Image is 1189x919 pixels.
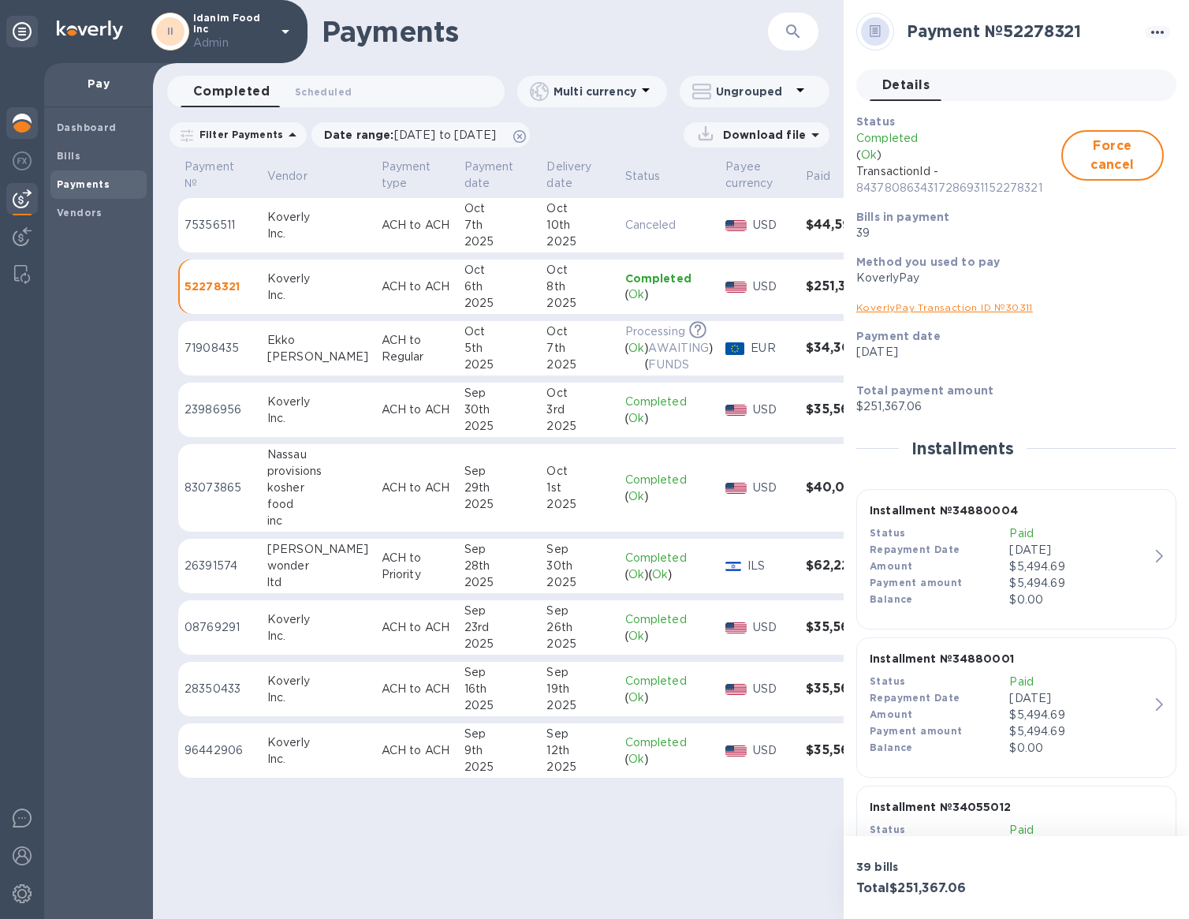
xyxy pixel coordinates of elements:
[546,323,612,340] div: Oct
[861,147,877,163] p: Ok
[753,278,793,295] p: USD
[725,159,773,192] p: Payee currency
[382,480,452,496] p: ACH to ACH
[856,344,1164,361] p: [DATE]
[856,384,993,397] b: Total payment amount
[546,664,612,681] div: Sep
[1009,592,1149,608] p: $0.00
[856,330,941,342] b: Payment date
[267,168,328,185] span: Vendor
[625,217,714,233] p: Canceled
[267,209,369,226] div: Koverly
[806,402,885,417] h3: $35,564.54
[464,726,535,742] div: Sep
[546,726,612,742] div: Sep
[267,332,369,349] div: Ekko
[382,619,452,636] p: ACH to ACH
[628,340,644,373] p: Ok
[267,628,369,644] div: Inc.
[184,340,255,357] p: 71908435
[546,619,612,636] div: 26th
[184,480,255,496] p: 83073865
[464,418,535,435] div: 2025
[464,636,535,652] div: 2025
[464,159,514,192] p: Payment date
[546,759,612,775] div: 2025
[193,13,272,51] p: Idanim Food Inc
[806,341,885,356] h3: $34,301.26
[546,295,612,312] div: 2025
[464,323,535,340] div: Oct
[725,405,747,416] img: USD
[546,418,612,435] div: 2025
[1009,674,1149,690] p: Paid
[464,262,535,278] div: Oct
[382,159,431,192] p: Payment type
[882,74,930,96] span: Details
[267,541,369,558] div: [PERSON_NAME]
[267,689,369,706] div: Inc.
[464,340,535,357] div: 5th
[725,282,747,293] img: USD
[546,217,612,233] div: 10th
[625,611,714,628] p: Completed
[725,622,747,633] img: USD
[856,163,1061,196] p: TransactionId -
[625,751,714,768] div: ( )
[267,287,369,304] div: Inc.
[806,558,885,573] h3: $62,221.59
[870,504,1018,517] b: Installment № 34880004
[464,233,535,250] div: 2025
[464,558,535,574] div: 28th
[546,385,612,402] div: Oct
[193,80,270,103] span: Completed
[546,233,612,250] div: 2025
[625,340,714,373] div: ( ) ( )
[628,286,644,303] p: Ok
[648,340,709,373] p: AWAITING FUNDS
[856,211,949,223] b: Bills in payment
[57,150,80,162] b: Bills
[267,446,369,463] div: Nassau
[267,271,369,287] div: Koverly
[870,801,1011,813] b: Installment № 34055012
[753,217,793,233] p: USD
[184,278,255,294] p: 52278321
[546,636,612,652] div: 2025
[184,402,255,418] p: 23986956
[753,681,793,697] p: USD
[856,180,1061,196] p: 8437808634317286931152278321
[464,697,535,714] div: 2025
[267,574,369,591] div: ltd
[725,745,747,756] img: USD
[267,394,369,410] div: Koverly
[57,76,140,92] p: Pay
[870,692,960,704] b: Repayment Date
[322,15,768,48] h1: Payments
[546,574,612,591] div: 2025
[1009,707,1149,723] div: $5,494.69
[652,566,668,583] p: Ok
[1009,558,1149,575] div: $5,494.69
[546,402,612,418] div: 3rd
[57,121,117,133] b: Dashboard
[716,84,791,99] p: Ungrouped
[870,675,905,687] b: Status
[267,611,369,628] div: Koverly
[1009,822,1149,839] p: Paid
[1075,136,1150,174] span: Force cancel
[725,561,740,572] img: ILS
[747,558,794,574] p: ILS
[625,488,714,505] div: ( )
[267,673,369,689] div: Koverly
[546,558,612,574] div: 30th
[725,220,747,231] img: USD
[267,463,369,480] div: provisions
[464,619,535,636] div: 23rd
[267,734,369,751] div: Koverly
[464,463,535,480] div: Sep
[870,708,912,720] b: Amount
[546,159,591,192] p: Delivery date
[267,513,369,529] div: inc
[625,472,714,488] p: Completed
